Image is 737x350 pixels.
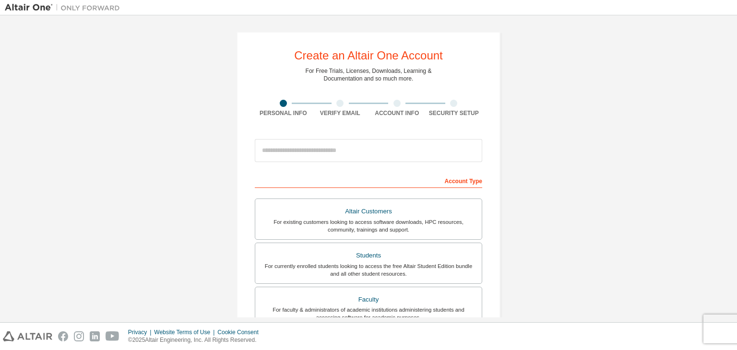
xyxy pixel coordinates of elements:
[261,306,476,321] div: For faculty & administrators of academic institutions administering students and accessing softwa...
[3,331,52,341] img: altair_logo.svg
[426,109,483,117] div: Security Setup
[74,331,84,341] img: instagram.svg
[368,109,426,117] div: Account Info
[5,3,125,12] img: Altair One
[294,50,443,61] div: Create an Altair One Account
[312,109,369,117] div: Verify Email
[58,331,68,341] img: facebook.svg
[106,331,119,341] img: youtube.svg
[261,249,476,262] div: Students
[255,109,312,117] div: Personal Info
[261,293,476,306] div: Faculty
[261,205,476,218] div: Altair Customers
[90,331,100,341] img: linkedin.svg
[217,328,264,336] div: Cookie Consent
[128,328,154,336] div: Privacy
[261,218,476,233] div: For existing customers looking to access software downloads, HPC resources, community, trainings ...
[255,173,482,188] div: Account Type
[154,328,217,336] div: Website Terms of Use
[128,336,264,344] p: © 2025 Altair Engineering, Inc. All Rights Reserved.
[306,67,432,82] div: For Free Trials, Licenses, Downloads, Learning & Documentation and so much more.
[261,262,476,278] div: For currently enrolled students looking to access the free Altair Student Edition bundle and all ...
